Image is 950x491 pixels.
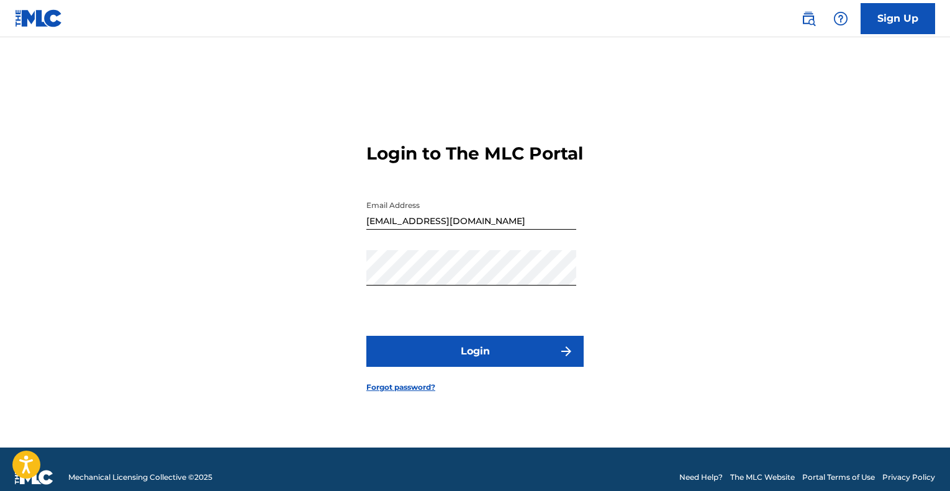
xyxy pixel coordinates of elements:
a: The MLC Website [730,472,795,483]
div: Help [828,6,853,31]
a: Privacy Policy [882,472,935,483]
img: logo [15,470,53,485]
a: Portal Terms of Use [802,472,875,483]
img: search [801,11,816,26]
img: MLC Logo [15,9,63,27]
a: Public Search [796,6,821,31]
a: Sign Up [861,3,935,34]
img: f7272a7cc735f4ea7f67.svg [559,344,574,359]
a: Need Help? [679,472,723,483]
a: Forgot password? [366,382,435,393]
button: Login [366,336,584,367]
span: Mechanical Licensing Collective © 2025 [68,472,212,483]
img: help [833,11,848,26]
h3: Login to The MLC Portal [366,143,583,164]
